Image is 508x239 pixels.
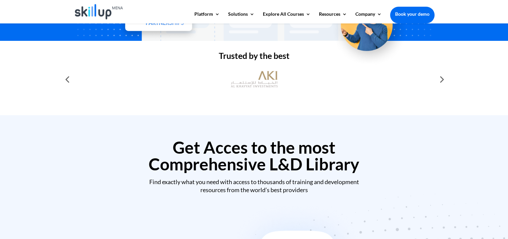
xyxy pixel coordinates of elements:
a: Book your demo [390,7,435,21]
iframe: Chat Widget [397,167,508,239]
img: Skillup Mena [75,4,123,19]
h2: Get Acces to the most Comprehensive L&D Library [74,139,435,176]
div: Find exactly what you need with access to thousands of training and development resources from th... [74,178,435,194]
a: Platform [194,12,220,23]
a: Company [355,12,382,23]
a: Resources [319,12,347,23]
a: Explore All Courses [263,12,311,23]
h2: Trusted by the best [74,52,435,63]
img: al khayyat investments logo [231,68,278,91]
a: Solutions [228,12,255,23]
